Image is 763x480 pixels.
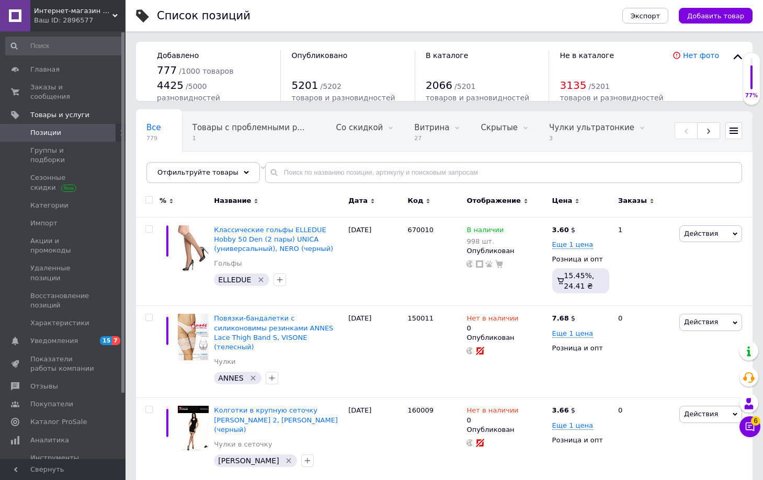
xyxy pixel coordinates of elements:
[321,82,341,90] span: / 5202
[549,123,634,132] span: Чулки ультратонкие
[618,196,647,205] span: Заказы
[146,134,161,142] span: 779
[284,456,293,465] svg: Удалить метку
[146,163,255,172] span: Колготы классические в...
[552,329,593,338] span: Еще 1 цена
[157,10,250,21] div: Список позиций
[192,134,305,142] span: 1
[407,196,423,205] span: Код
[679,8,753,24] button: Добавить товар
[157,79,184,92] span: 4425
[466,406,518,425] div: 0
[684,318,718,326] span: Действия
[30,146,97,165] span: Группы и подборки
[346,217,405,306] div: [DATE]
[454,82,475,90] span: / 5201
[30,219,58,228] span: Импорт
[743,92,760,99] div: 77%
[214,357,235,367] a: Чулки
[549,134,634,142] span: 3
[407,406,434,414] span: 160009
[414,123,449,132] span: Витрина
[552,255,609,264] div: Розница и опт
[257,276,265,284] svg: Удалить метку
[30,318,89,328] span: Характеристики
[178,225,209,272] img: Классические гольфы ELLEDUE Hobby 50 Den (2 пары) UNICA (универсальный), NERO (черный)
[560,51,614,60] span: Не в каталоге
[552,344,609,353] div: Розница и опт
[30,336,78,346] span: Уведомления
[157,82,220,102] span: / 5000 разновидностей
[157,64,177,76] span: 777
[30,173,97,192] span: Сезонные скидки
[30,110,89,120] span: Товары и услуги
[552,314,569,322] b: 7.68
[157,168,238,176] span: Отфильтруйте товары
[214,314,333,351] a: Повязки-бандалетки с силиконовимы резинками ANNES Lace Thigh Band S, VISONE (телесный)
[30,382,58,391] span: Отзывы
[214,440,272,449] a: Чулки в сеточку
[214,406,338,433] a: Колготки в крупную сеточку [PERSON_NAME] 2, [PERSON_NAME] (черный)
[30,83,97,101] span: Заказы и сообщения
[466,237,504,245] div: 998 шт.
[30,236,97,255] span: Акции и промокоды
[249,374,257,382] svg: Удалить метку
[407,226,434,234] span: 670010
[178,406,209,450] img: Колготки в крупную сеточку ADRIAN Octagon 2, NERO (черный)
[30,417,87,427] span: Каталог ProSale
[552,225,576,235] div: $
[218,456,279,465] span: [PERSON_NAME]
[426,94,529,102] span: товаров и разновидностей
[552,406,569,414] b: 3.66
[466,333,546,342] div: Опубликован
[178,314,209,360] img: Повязки-бандалетки с силиконовимы резинками ANNES Lace Thigh Band S, VISONE (телесный)
[218,374,243,382] span: ANNES
[426,79,452,92] span: 2066
[214,259,242,268] a: Гольфы
[30,128,61,138] span: Позиции
[560,94,663,102] span: товаров и разновидностей
[466,246,546,256] div: Опубликован
[612,306,677,398] div: 0
[466,425,546,435] div: Опубликован
[30,291,97,310] span: Восстановление позиций
[552,241,593,249] span: Еще 1 цена
[214,226,333,253] a: Классические гольфы ELLEDUE Hobby 50 Den (2 пары) UNICA (универсальный), NERO (черный)
[30,355,97,373] span: Показатели работы компании
[466,196,520,205] span: Отображение
[560,79,586,92] span: 3135
[136,152,276,191] div: Колготы классические все модели
[466,314,518,333] div: 0
[552,421,593,430] span: Еще 1 цена
[552,314,576,323] div: $
[414,134,449,142] span: 27
[160,196,166,205] span: %
[291,94,395,102] span: товаров и разновидностей
[346,306,405,398] div: [DATE]
[30,399,73,409] span: Покупатели
[589,82,610,90] span: / 5201
[30,264,97,282] span: Удаленные позиции
[687,12,744,20] span: Добавить товар
[30,201,69,210] span: Категории
[552,196,573,205] span: Цена
[291,51,347,60] span: Опубликовано
[5,37,123,55] input: Поиск
[179,67,233,75] span: / 1000 товаров
[552,406,576,415] div: $
[622,8,668,24] button: Экспорт
[751,416,760,425] span: 6
[426,51,468,60] span: В каталоге
[466,226,504,237] span: В наличии
[182,112,326,152] div: Товары с проблемными разновидностями
[348,196,368,205] span: Дата
[631,12,660,20] span: Экспорт
[336,123,383,132] span: Со скидкой
[146,123,161,132] span: Все
[684,410,718,418] span: Действия
[481,123,518,132] span: Скрытые
[34,16,126,25] div: Ваш ID: 2896577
